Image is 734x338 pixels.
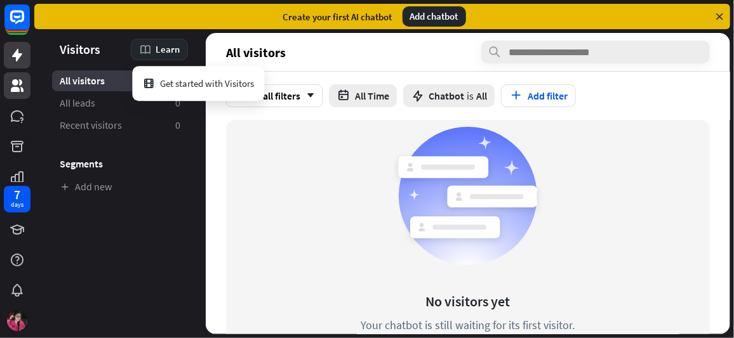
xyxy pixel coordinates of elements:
span: Recent visitors [60,119,122,132]
div: No visitors yet [426,292,510,310]
div: days [11,200,23,209]
span: Chatbot [429,89,464,102]
div: 7 [14,189,20,200]
aside: 0 [175,119,180,132]
h3: Segments [52,157,188,170]
span: Visitors [60,42,100,56]
div: Match all filters [226,84,323,107]
span: is [467,89,474,102]
button: Add filter [501,84,576,107]
span: All [476,89,487,102]
div: Add chatbot [403,6,466,27]
div: Create your first AI chatbot [283,11,392,23]
aside: 0 [175,96,180,110]
span: All visitors [60,74,105,88]
a: All leads 0 [52,93,188,114]
div: Get started with Visitors [142,71,254,96]
button: All Time [329,84,397,107]
a: Recent visitors 0 [52,115,188,136]
button: Open LiveChat chat widget [10,5,48,43]
a: 7 days [4,186,30,212]
i: arrow_down [300,92,314,100]
a: Add new [52,176,188,197]
span: All leads [60,96,95,110]
span: All visitors [226,45,286,60]
span: Learn [156,43,180,55]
